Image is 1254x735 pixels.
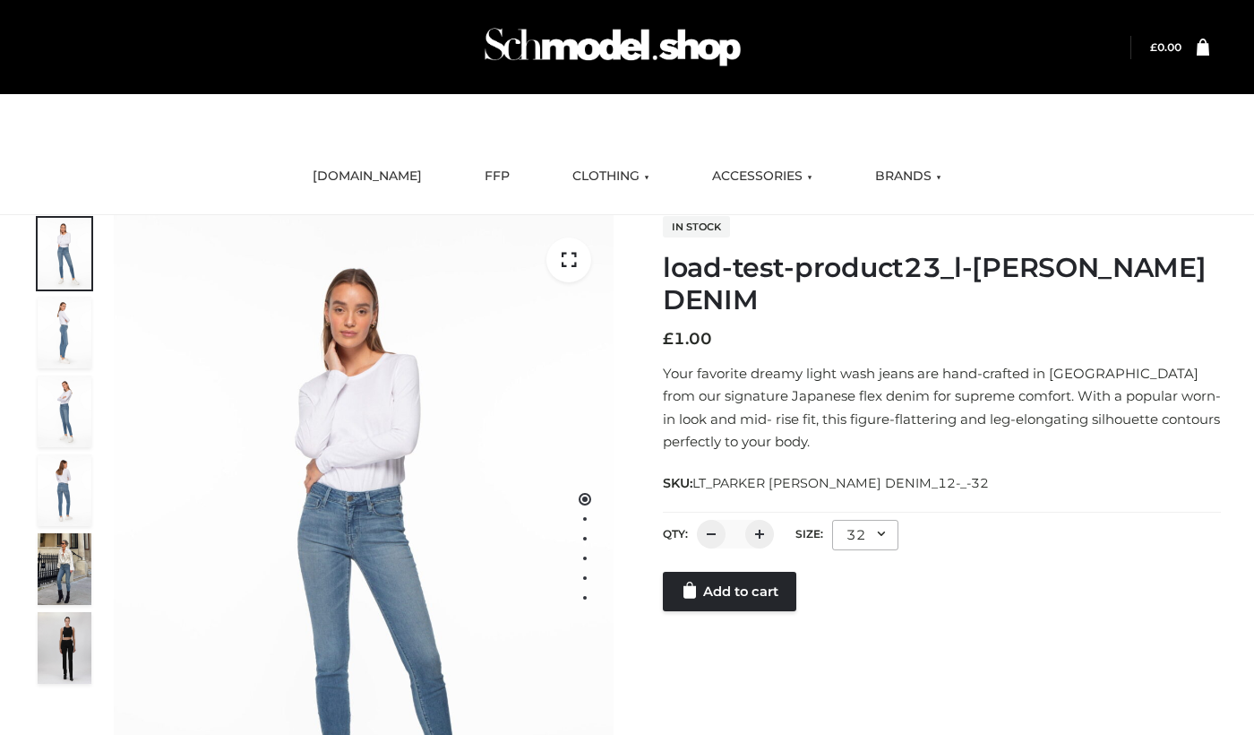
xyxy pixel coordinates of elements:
[663,362,1221,454] p: Your favorite dreamy light wash jeans are hand-crafted in [GEOGRAPHIC_DATA] from our signature Ja...
[862,157,955,196] a: BRANDS
[832,520,898,550] div: 32
[663,572,796,611] a: Add to cart
[38,297,91,368] img: 2001KLX-Ava-skinny-cove-4-scaled_4636a833-082b-4702-abec-fd5bf279c4fc.jpg
[1150,40,1181,54] a: £0.00
[1150,40,1157,54] span: £
[38,612,91,684] img: 49df5f96394c49d8b5cbdcda3511328a.HD-1080p-2.5Mbps-49301101_thumbnail.jpg
[663,527,688,540] label: QTY:
[38,218,91,290] img: 2001KLX-Ava-skinny-cove-1-scaled_9b141654-9513-48e5-b76c-3dc7db129200.jpg
[559,157,663,196] a: CLOTHING
[471,157,523,196] a: FFP
[663,216,730,238] span: In stock
[692,475,989,491] span: LT_PARKER [PERSON_NAME] DENIM_12-_-32
[38,376,91,447] img: 2001KLX-Ava-skinny-cove-3-scaled_eb6bf915-b6b9-448f-8c6c-8cabb27fd4b2.jpg
[663,252,1221,316] h1: load-test-product23_l-[PERSON_NAME] DENIM
[795,527,823,540] label: Size:
[663,472,991,494] span: SKU:
[478,12,747,82] img: Schmodel Admin 964
[38,533,91,605] img: Bowery-Skinny_Cove-1.jpg
[663,329,712,349] bdi: 1.00
[663,329,674,349] span: £
[299,157,435,196] a: [DOMAIN_NAME]
[1150,40,1181,54] bdi: 0.00
[38,454,91,526] img: 2001KLX-Ava-skinny-cove-2-scaled_32c0e67e-5e94-449c-a916-4c02a8c03427.jpg
[699,157,826,196] a: ACCESSORIES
